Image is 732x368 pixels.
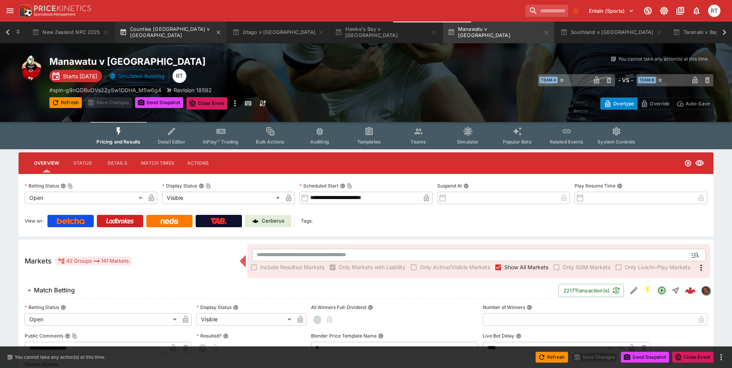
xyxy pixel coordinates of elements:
img: Neds [161,218,178,224]
button: No Bookmarks [570,5,582,17]
div: sportingsolutions [701,286,710,295]
button: Close Event [186,97,228,110]
span: Team A [539,77,558,83]
button: Status [65,154,100,172]
svg: More [696,263,706,272]
svg: Visible [695,159,704,168]
span: Popular Bets [503,139,532,145]
h6: Match Betting [34,286,75,294]
button: Copy To Clipboard [68,183,73,189]
button: Resulted? [223,333,228,339]
span: Show All Markets [504,263,548,271]
button: Send Snapshot [621,352,669,363]
span: Team B [638,77,656,83]
button: Blender Price Template Name [378,333,384,339]
div: Event type filters [90,122,641,149]
span: Simulator [457,139,478,145]
div: Richard Tatton [172,69,186,83]
button: Select Tenant [584,5,639,17]
button: Close Event [672,352,713,363]
img: PriceKinetics [34,5,91,11]
span: Bulk Actions [256,139,284,145]
div: a746cac8-7ee4-4247-b2e5-a10ac70c8bbc [685,285,696,296]
p: Betting Status [25,304,59,311]
button: Play Resume Time [617,183,622,189]
img: PriceKinetics Logo [17,3,32,19]
button: SGM Enabled [641,284,655,297]
p: Play Resume Time [575,182,615,189]
button: Refresh [536,352,568,363]
img: Betcha [57,218,85,224]
span: System Controls [597,139,635,145]
button: Betting StatusCopy To Clipboard [61,183,66,189]
button: Straight [669,284,683,297]
div: Visible [196,313,294,326]
button: Hawke's Bay v [GEOGRAPHIC_DATA] [330,22,441,43]
button: Documentation [673,4,687,18]
button: Open [655,284,669,297]
p: Overtype [613,100,634,108]
button: Display Status [233,305,238,310]
button: Counties [GEOGRAPHIC_DATA] v [GEOGRAPHIC_DATA] [115,22,226,43]
label: View on : [25,215,44,227]
button: Overview [28,154,65,172]
div: Visible [162,192,282,204]
a: Cerberus [245,215,291,227]
img: logo-cerberus--red.svg [685,285,696,296]
button: Suspend At [463,183,469,189]
p: You cannot take any action(s) at this time. [618,56,709,62]
p: Number of Winners [483,304,525,311]
div: 42 Groups 141 Markets [58,257,129,266]
button: Copy To Clipboard [206,183,211,189]
h2: Copy To Clipboard [49,56,382,68]
div: Open [25,313,179,326]
a: a746cac8-7ee4-4247-b2e5-a10ac70c8bbc [683,283,698,298]
p: Live Bet Delay [483,333,514,339]
button: 2217Transaction(s) [558,284,624,297]
button: Refresh [49,97,82,108]
button: Southland v [GEOGRAPHIC_DATA] [556,22,667,43]
svg: Open [684,159,692,167]
p: Suspend At [437,182,462,189]
button: more [717,353,726,362]
button: Public CommentsCopy To Clipboard [65,333,70,339]
span: Include Resulted Markets [260,263,325,271]
h5: Markets [25,257,52,265]
button: Copy To Clipboard [72,333,77,339]
p: Revision 18592 [174,86,212,94]
p: Display Status [196,304,232,311]
p: Copy To Clipboard [49,86,161,94]
span: Only Active/Visible Markets [420,263,490,271]
button: New Zealand NPC 2025 [27,22,113,43]
button: Otago v [GEOGRAPHIC_DATA] [228,22,329,43]
button: Connected to PK [641,4,655,18]
span: Detail Editor [158,139,185,145]
button: Simulation Running [105,69,169,83]
p: All Winners Full-Dividend [311,304,366,311]
img: Cerberus [252,218,259,224]
button: Edit Detail [627,284,641,297]
button: Actions [181,154,215,172]
p: Cerberus [262,217,284,225]
span: Only SGM Markets [563,263,610,271]
button: Auto-Save [673,98,713,110]
p: You cannot take any action(s) at this time. [15,354,105,361]
button: Number of Winners [527,305,532,310]
div: Start From [600,98,713,110]
button: Copy To Clipboard [347,183,352,189]
img: Sportsbook Management [34,13,76,16]
span: Auditing [310,139,329,145]
p: Scheduled Start [299,182,338,189]
p: Display Status [162,182,197,189]
span: Templates [357,139,381,145]
p: Resulted? [196,333,221,339]
button: Details [100,154,135,172]
p: Public Comments [25,333,63,339]
p: Starts [DATE] [63,72,97,80]
input: search [526,5,568,17]
button: All Winners Full-Dividend [368,305,373,310]
button: Override [637,98,673,110]
button: Toggle light/dark mode [657,4,671,18]
img: TabNZ [211,218,227,224]
button: Send Snapshot [135,97,183,108]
